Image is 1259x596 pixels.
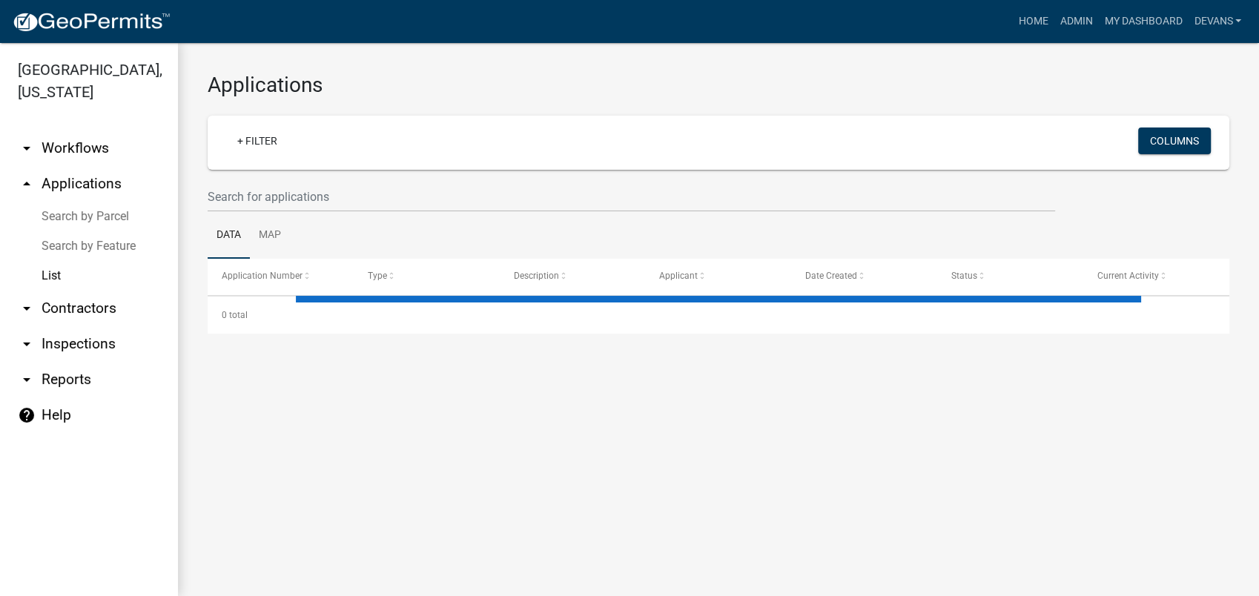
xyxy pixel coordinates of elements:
[951,271,977,281] span: Status
[208,182,1055,212] input: Search for applications
[208,297,1229,334] div: 0 total
[1097,271,1158,281] span: Current Activity
[208,73,1229,98] h3: Applications
[368,271,387,281] span: Type
[225,128,289,154] a: + Filter
[354,259,500,294] datatable-header-cell: Type
[18,406,36,424] i: help
[514,271,559,281] span: Description
[250,212,290,259] a: Map
[1083,259,1229,294] datatable-header-cell: Current Activity
[645,259,791,294] datatable-header-cell: Applicant
[18,139,36,157] i: arrow_drop_down
[222,271,303,281] span: Application Number
[18,175,36,193] i: arrow_drop_up
[18,371,36,388] i: arrow_drop_down
[1138,128,1211,154] button: Columns
[659,271,698,281] span: Applicant
[18,299,36,317] i: arrow_drop_down
[1098,7,1188,36] a: My Dashboard
[208,259,354,294] datatable-header-cell: Application Number
[791,259,937,294] datatable-header-cell: Date Created
[1188,7,1247,36] a: devans
[499,259,645,294] datatable-header-cell: Description
[18,335,36,353] i: arrow_drop_down
[805,271,857,281] span: Date Created
[937,259,1083,294] datatable-header-cell: Status
[1054,7,1098,36] a: Admin
[1012,7,1054,36] a: Home
[208,212,250,259] a: Data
